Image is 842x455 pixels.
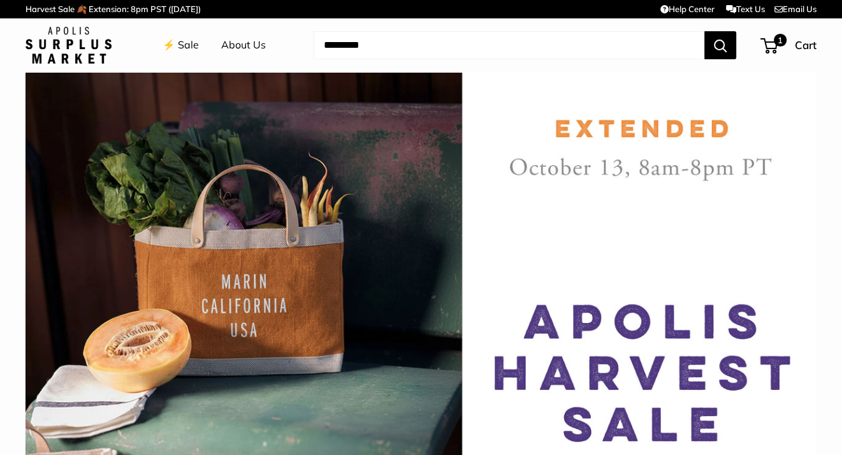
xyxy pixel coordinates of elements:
[762,35,817,55] a: 1 Cart
[795,38,817,52] span: Cart
[774,34,787,47] span: 1
[25,27,112,64] img: Apolis: Surplus Market
[314,31,704,59] input: Search...
[704,31,736,59] button: Search
[163,36,199,55] a: ⚡️ Sale
[221,36,266,55] a: About Us
[774,4,817,14] a: Email Us
[660,4,715,14] a: Help Center
[726,4,765,14] a: Text Us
